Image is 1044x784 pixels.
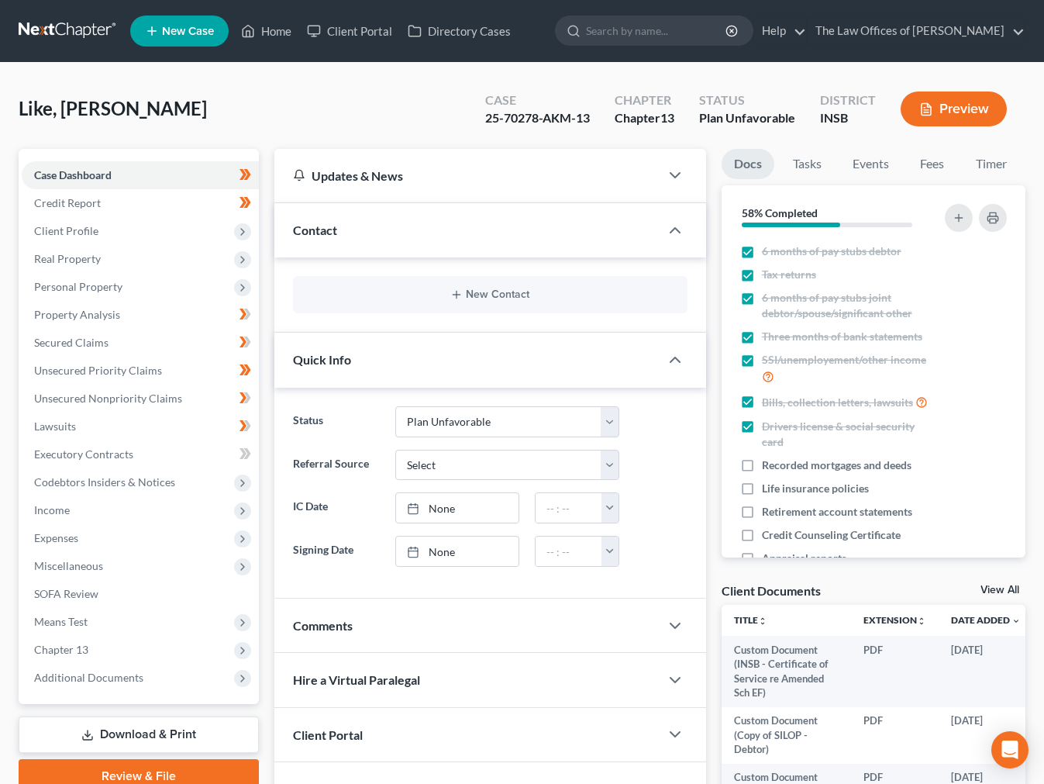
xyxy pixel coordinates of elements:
a: Secured Claims [22,329,259,357]
a: Property Analysis [22,301,259,329]
a: View All [980,585,1019,596]
i: unfold_more [758,616,767,626]
span: Personal Property [34,280,122,293]
div: Chapter [615,92,674,109]
i: expand_more [1011,616,1021,626]
span: 13 [660,110,674,125]
a: Unsecured Priority Claims [22,357,259,385]
span: Credit Report [34,196,101,209]
div: Status [699,92,795,109]
a: Events [840,149,901,179]
a: Extensionunfold_more [863,614,926,626]
span: Real Property [34,252,101,265]
a: Help [754,17,806,45]
a: Timer [963,149,1019,179]
strong: 58% Completed [742,206,818,219]
a: None [396,537,519,566]
span: Life insurance policies [762,481,869,496]
div: Client Documents [722,582,821,599]
button: Preview [901,92,1007,126]
a: Home [233,17,299,45]
span: SSI/unemployement/other income [762,352,926,368]
span: Appraisal reports [762,551,846,566]
a: Directory Cases [400,17,519,45]
span: Means Test [34,615,88,628]
span: Tax returns [762,267,816,282]
a: Titleunfold_more [734,614,767,626]
span: Drivers license & social security card [762,419,936,450]
div: Open Intercom Messenger [991,731,1028,768]
span: Hire a Virtual Paralegal [293,672,420,687]
span: Income [34,503,70,516]
input: -- : -- [536,493,602,523]
button: New Contact [305,288,675,301]
div: 25-70278-AKM-13 [485,109,590,127]
span: Bills, collection letters, lawsuits [762,395,913,410]
span: Property Analysis [34,308,120,321]
a: Unsecured Nonpriority Claims [22,385,259,413]
a: SOFA Review [22,580,259,608]
span: Additional Documents [34,671,143,684]
span: Unsecured Priority Claims [34,364,162,377]
span: SOFA Review [34,587,98,600]
label: Signing Date [285,536,388,567]
label: IC Date [285,492,388,523]
td: Custom Document (INSB - Certificate of Service re Amended Sch EF) [722,636,851,707]
span: Lawsuits [34,420,76,433]
span: Codebtors Insiders & Notices [34,475,175,489]
span: Unsecured Nonpriority Claims [34,392,182,405]
span: New Case [162,26,214,37]
span: Executory Contracts [34,447,133,461]
a: Download & Print [19,717,259,753]
span: Retirement account statements [762,504,912,520]
a: Credit Report [22,189,259,217]
span: Recorded mortgages and deeds [762,458,911,473]
td: [DATE] [939,707,1033,764]
span: Quick Info [293,352,351,367]
div: Chapter [615,109,674,127]
span: Credit Counseling Certificate [762,527,901,543]
div: District [820,92,876,109]
a: Lawsuits [22,413,259,440]
i: unfold_more [917,616,926,626]
span: 6 months of pay stubs joint debtor/spouse/significant other [762,290,936,321]
label: Referral Source [285,450,388,481]
td: [DATE] [939,636,1033,707]
span: Three months of bank statements [762,329,922,344]
td: PDF [851,707,939,764]
span: Like, [PERSON_NAME] [19,97,207,119]
td: Custom Document (Copy of SILOP - Debtor) [722,707,851,764]
a: Case Dashboard [22,161,259,189]
div: Plan Unfavorable [699,109,795,127]
span: Client Portal [293,727,363,742]
span: Case Dashboard [34,168,112,181]
a: Docs [722,149,774,179]
span: Secured Claims [34,336,109,349]
label: Status [285,406,388,437]
div: Case [485,92,590,109]
a: Date Added expand_more [951,614,1021,626]
a: None [396,493,519,523]
span: Contact [293,223,337,237]
a: Client Portal [299,17,400,45]
a: Tasks [780,149,834,179]
a: The Law Offices of [PERSON_NAME] [808,17,1025,45]
span: Comments [293,618,353,633]
a: Fees [908,149,957,179]
td: PDF [851,636,939,707]
input: -- : -- [536,537,602,566]
span: Miscellaneous [34,559,103,572]
span: Client Profile [34,224,98,237]
a: Executory Contracts [22,440,259,468]
span: Chapter 13 [34,643,88,656]
div: INSB [820,109,876,127]
span: Expenses [34,531,78,544]
div: Updates & News [293,168,641,184]
input: Search by name... [586,16,728,45]
span: 6 months of pay stubs debtor [762,243,901,259]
